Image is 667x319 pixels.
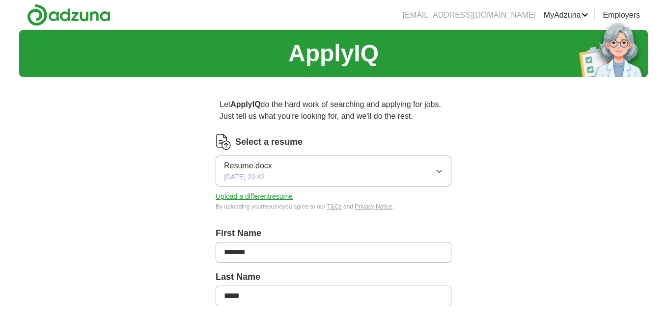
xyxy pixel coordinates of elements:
[544,9,589,21] a: MyAdzuna
[216,270,451,284] label: Last Name
[288,36,379,71] h1: ApplyIQ
[216,202,451,211] div: By uploading your resume you agree to our and .
[327,203,342,210] a: T&Cs
[603,9,640,21] a: Employers
[235,135,303,149] label: Select a resume
[216,134,231,150] img: CV Icon
[216,95,451,126] p: Let do the hard work of searching and applying for jobs. Just tell us what you're looking for, an...
[224,172,265,182] span: [DATE] 20:42
[216,191,293,202] button: Upload a differentresume
[216,227,451,240] label: First Name
[216,156,451,186] button: Resume.docx[DATE] 20:42
[230,100,260,108] strong: ApplyIQ
[355,203,392,210] a: Privacy Notice
[403,9,536,21] li: [EMAIL_ADDRESS][DOMAIN_NAME]
[224,160,272,172] span: Resume.docx
[27,4,111,26] img: Adzuna logo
